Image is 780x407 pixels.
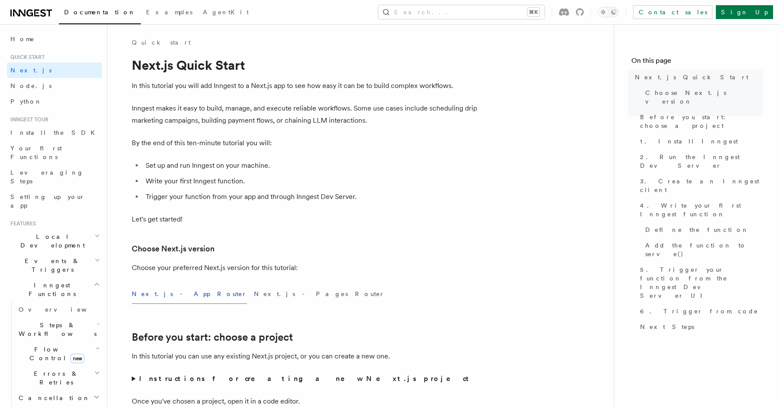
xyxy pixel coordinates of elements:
p: Choose your preferred Next.js version for this tutorial: [132,262,478,274]
span: Your first Functions [10,145,62,160]
span: Define the function [645,225,749,234]
a: Install the SDK [7,125,102,140]
span: Home [10,35,35,43]
span: Python [10,98,42,105]
button: Cancellation [15,390,102,406]
a: Home [7,31,102,47]
span: 2. Run the Inngest Dev Server [640,153,763,170]
span: Quick start [7,54,45,61]
p: Inngest makes it easy to build, manage, and execute reliable workflows. Some use cases include sc... [132,102,478,127]
span: 3. Create an Inngest client [640,177,763,194]
a: Leveraging Steps [7,165,102,189]
span: Add the function to serve() [645,241,763,258]
span: 4. Write your first Inngest function [640,201,763,218]
span: Inngest tour [7,116,49,123]
a: Next.js [7,62,102,78]
a: 1. Install Inngest [637,133,763,149]
p: In this tutorial you can use any existing Next.js project, or you can create a new one. [132,350,478,362]
a: Next.js Quick Start [631,69,763,85]
a: Next Steps [637,319,763,335]
span: Local Development [7,232,94,250]
span: Features [7,220,36,227]
a: Python [7,94,102,109]
span: Next.js [10,67,52,74]
h4: On this page [631,55,763,69]
a: Add the function to serve() [642,238,763,262]
a: Setting up your app [7,189,102,213]
button: Toggle dark mode [598,7,619,17]
span: Setting up your app [10,193,85,209]
a: Contact sales [633,5,712,19]
button: Next.js - App Router [132,284,247,304]
span: new [70,354,84,363]
button: Next.js - Pages Router [254,284,385,304]
span: Flow Control [15,345,95,362]
a: 2. Run the Inngest Dev Server [637,149,763,173]
span: Next Steps [640,322,694,331]
span: Install the SDK [10,129,100,136]
span: Examples [146,9,192,16]
span: Steps & Workflows [15,321,97,338]
button: Search...⌘K [378,5,545,19]
strong: Instructions for creating a new Next.js project [139,374,472,383]
span: Node.js [10,82,52,89]
a: 5. Trigger your function from the Inngest Dev Server UI [637,262,763,303]
a: Before you start: choose a project [637,109,763,133]
a: Your first Functions [7,140,102,165]
span: Errors & Retries [15,369,94,387]
span: Inngest Functions [7,281,94,298]
li: Trigger your function from your app and through Inngest Dev Server. [143,191,478,203]
a: Choose Next.js version [642,85,763,109]
a: Node.js [7,78,102,94]
button: Local Development [7,229,102,253]
li: Write your first Inngest function. [143,175,478,187]
a: 6. Trigger from code [637,303,763,319]
p: Let's get started! [132,213,478,225]
span: 6. Trigger from code [640,307,758,316]
span: Documentation [64,9,136,16]
a: 4. Write your first Inngest function [637,198,763,222]
span: AgentKit [203,9,249,16]
span: Leveraging Steps [10,169,84,185]
span: Overview [19,306,108,313]
button: Inngest Functions [7,277,102,302]
span: 5. Trigger your function from the Inngest Dev Server UI [640,265,763,300]
kbd: ⌘K [527,8,539,16]
button: Errors & Retries [15,366,102,390]
a: 3. Create an Inngest client [637,173,763,198]
span: Next.js Quick Start [635,73,748,81]
a: Sign Up [716,5,773,19]
button: Events & Triggers [7,253,102,277]
button: Steps & Workflows [15,317,102,342]
span: Cancellation [15,394,90,402]
p: By the end of this ten-minute tutorial you will: [132,137,478,149]
span: Choose Next.js version [645,88,763,106]
span: Before you start: choose a project [640,113,763,130]
a: Define the function [642,222,763,238]
a: Before you start: choose a project [132,331,293,343]
span: Events & Triggers [7,257,94,274]
a: Choose Next.js version [132,243,214,255]
button: Flow Controlnew [15,342,102,366]
h1: Next.js Quick Start [132,57,478,73]
li: Set up and run Inngest on your machine. [143,160,478,172]
a: Examples [141,3,198,23]
a: Quick start [132,38,191,47]
p: In this tutorial you will add Inngest to a Next.js app to see how easy it can be to build complex... [132,80,478,92]
span: 1. Install Inngest [640,137,738,146]
summary: Instructions for creating a new Next.js project [132,373,478,385]
a: Documentation [59,3,141,24]
a: AgentKit [198,3,254,23]
a: Overview [15,302,102,317]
